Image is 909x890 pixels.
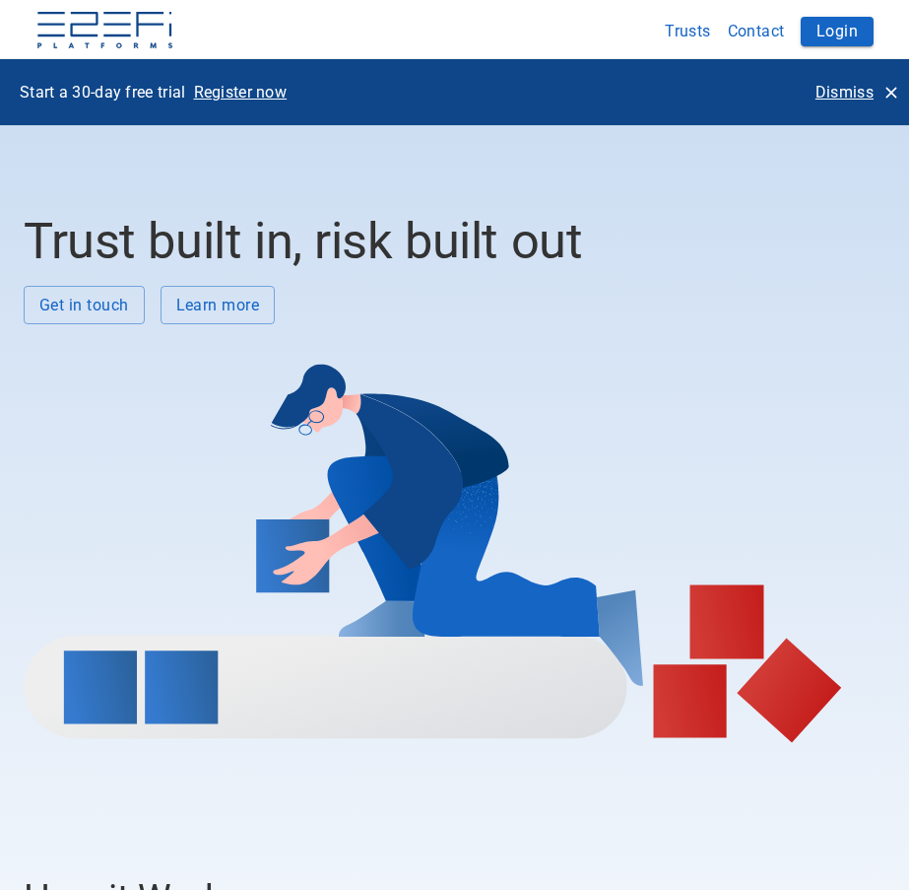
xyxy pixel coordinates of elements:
[161,286,276,324] button: Learn more
[24,286,145,324] button: Get in touch
[24,212,842,270] h2: Trust built in, risk built out
[808,75,905,109] button: Dismiss
[815,81,874,103] p: Dismiss
[20,81,186,103] p: Start a 30-day free trial
[186,75,295,109] button: Register now
[194,81,288,103] p: Register now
